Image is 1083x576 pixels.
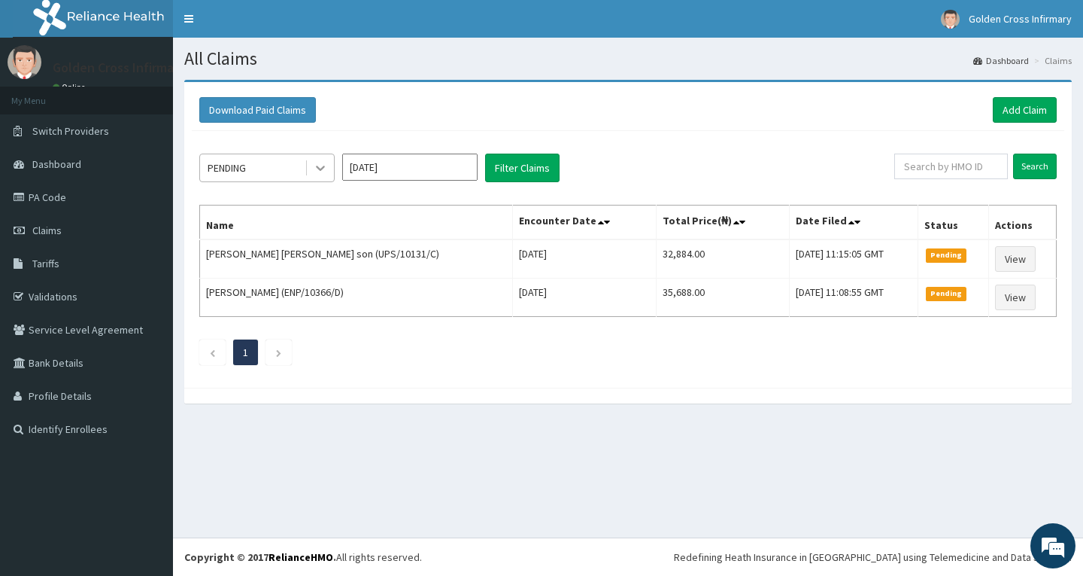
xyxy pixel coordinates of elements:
[657,206,790,240] th: Total Price(₦)
[790,239,918,279] td: [DATE] 11:15:05 GMT
[657,279,790,317] td: 35,688.00
[674,550,1072,565] div: Redefining Heath Insurance in [GEOGRAPHIC_DATA] using Telemedicine and Data Science!
[790,206,918,240] th: Date Filed
[988,206,1056,240] th: Actions
[209,346,216,359] a: Previous page
[513,239,657,279] td: [DATE]
[513,206,657,240] th: Encounter Date
[995,285,1036,310] a: View
[184,49,1072,69] h1: All Claims
[993,97,1057,123] a: Add Claim
[275,346,282,359] a: Next page
[208,160,246,175] div: PENDING
[53,82,89,93] a: Online
[200,279,513,317] td: [PERSON_NAME] (ENP/10366/D)
[485,154,560,182] button: Filter Claims
[342,154,478,181] input: Select Month and Year
[268,550,333,564] a: RelianceHMO
[8,45,41,79] img: User Image
[1013,154,1057,179] input: Search
[1030,54,1072,67] li: Claims
[926,248,967,262] span: Pending
[200,206,513,240] th: Name
[32,224,62,237] span: Claims
[173,538,1083,576] footer: All rights reserved.
[926,287,967,300] span: Pending
[199,97,316,123] button: Download Paid Claims
[32,257,59,270] span: Tariffs
[973,54,1029,67] a: Dashboard
[995,246,1036,272] a: View
[918,206,988,240] th: Status
[941,10,960,29] img: User Image
[200,239,513,279] td: [PERSON_NAME] [PERSON_NAME] son (UPS/10131/C)
[184,550,336,564] strong: Copyright © 2017 .
[243,346,248,359] a: Page 1 is your current page
[894,154,1008,179] input: Search by HMO ID
[657,239,790,279] td: 32,884.00
[969,12,1072,26] span: Golden Cross Infirmary
[32,124,109,138] span: Switch Providers
[790,279,918,317] td: [DATE] 11:08:55 GMT
[513,279,657,317] td: [DATE]
[32,157,81,171] span: Dashboard
[53,61,185,75] p: Golden Cross Infirmary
